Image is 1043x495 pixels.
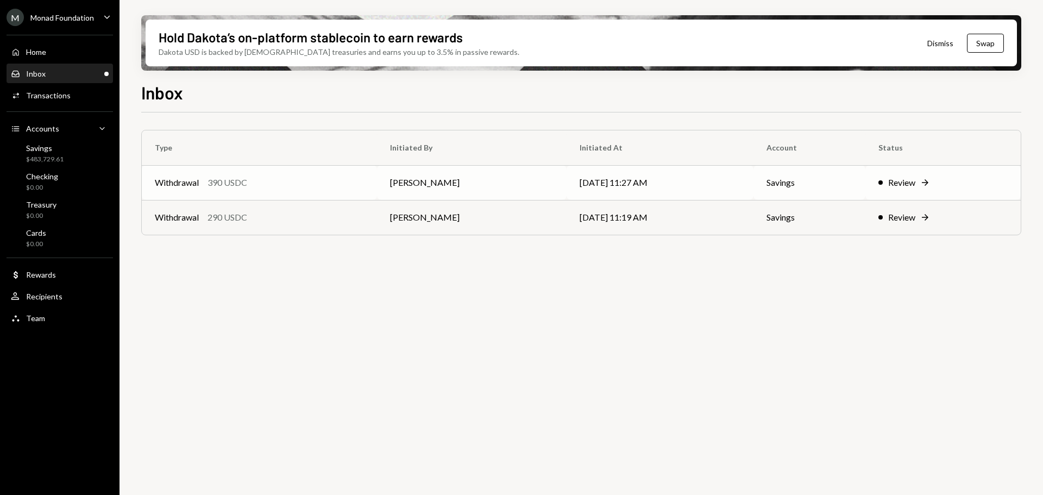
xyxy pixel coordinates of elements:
td: [DATE] 11:27 AM [567,165,753,200]
button: Dismiss [914,30,967,56]
th: Initiated By [377,130,567,165]
th: Status [865,130,1021,165]
a: Team [7,308,113,328]
div: $0.00 [26,240,46,249]
th: Account [753,130,865,165]
button: Swap [967,34,1004,53]
div: Recipients [26,292,62,301]
td: Savings [753,165,865,200]
a: Savings$483,729.61 [7,140,113,166]
div: 290 USDC [208,211,247,224]
div: 390 USDC [208,176,247,189]
td: [DATE] 11:19 AM [567,200,753,235]
a: Checking$0.00 [7,168,113,195]
div: Accounts [26,124,59,133]
div: Withdrawal [155,176,199,189]
a: Home [7,42,113,61]
a: Treasury$0.00 [7,197,113,223]
div: $0.00 [26,183,58,192]
a: Cards$0.00 [7,225,113,251]
th: Type [142,130,377,165]
div: Rewards [26,270,56,279]
div: Transactions [26,91,71,100]
div: Monad Foundation [30,13,94,22]
td: [PERSON_NAME] [377,165,567,200]
div: Review [888,211,915,224]
div: $483,729.61 [26,155,64,164]
div: Cards [26,228,46,237]
div: Checking [26,172,58,181]
div: Hold Dakota’s on-platform stablecoin to earn rewards [159,28,463,46]
div: Home [26,47,46,57]
div: Withdrawal [155,211,199,224]
div: $0.00 [26,211,56,221]
a: Rewards [7,265,113,284]
div: Team [26,314,45,323]
a: Accounts [7,118,113,138]
div: Treasury [26,200,56,209]
div: M [7,9,24,26]
th: Initiated At [567,130,753,165]
div: Review [888,176,915,189]
a: Transactions [7,85,113,105]
h1: Inbox [141,82,183,103]
a: Inbox [7,64,113,83]
a: Recipients [7,286,113,306]
div: Savings [26,143,64,153]
div: Inbox [26,69,46,78]
td: Savings [753,200,865,235]
div: Dakota USD is backed by [DEMOGRAPHIC_DATA] treasuries and earns you up to 3.5% in passive rewards. [159,46,519,58]
td: [PERSON_NAME] [377,200,567,235]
